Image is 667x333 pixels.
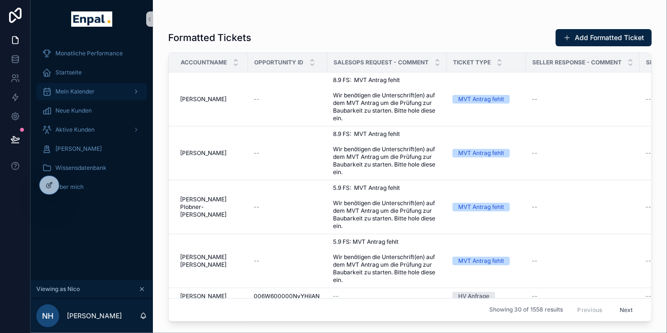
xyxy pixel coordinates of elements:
[532,203,634,211] a: --
[532,257,538,265] span: --
[55,145,102,153] span: [PERSON_NAME]
[55,183,84,191] span: Über mich
[532,203,538,211] span: --
[532,292,634,300] a: --
[532,292,538,300] span: --
[458,292,489,301] div: HV Anfrage
[489,306,563,314] span: Showing 30 of 1558 results
[532,149,538,157] span: --
[36,140,147,157] a: [PERSON_NAME]
[645,257,651,265] span: --
[613,302,640,317] button: Next
[55,88,95,95] span: Mein Kalender
[452,95,520,104] a: MVT Antrag fehlt
[36,83,147,100] a: Mein Kalender
[180,95,242,103] a: [PERSON_NAME]
[452,257,520,265] a: MVT Antrag fehlt
[42,310,54,322] span: NH
[36,121,147,138] a: Aktive Kunden
[333,59,429,66] span: SalesOps Request - Comment
[254,257,322,265] a: --
[55,69,82,76] span: Startseite
[532,149,634,157] a: --
[532,95,634,103] a: --
[453,59,491,66] span: Ticket Type
[168,31,251,44] h1: Formatted Tickets
[458,257,504,265] div: MVT Antrag fehlt
[254,292,322,300] a: 006W600000NyYHjIAN
[452,292,520,301] a: HV Anfrage
[333,76,441,122] a: 8.9 FS: MVT Antrag fehlt Wir benötigen die Unterschrift(en) auf dem MVT Antrag um die Prüfung zur...
[645,203,651,211] span: --
[333,292,441,300] a: --
[333,238,441,284] a: 5.9 FS: MVT Antrag fehlt Wir benötigen die Unterschrift(en) auf dem MVT Antrag um die Prüfung zur...
[532,257,634,265] a: --
[180,196,242,219] a: [PERSON_NAME] Plobner-[PERSON_NAME]
[67,311,122,321] p: [PERSON_NAME]
[180,292,242,300] a: [PERSON_NAME]
[458,149,504,157] div: MVT Antrag fehlt
[36,178,147,196] a: Über mich
[181,59,227,66] span: Accountname
[254,59,303,66] span: Opportunity ID
[71,11,112,27] img: App logo
[180,292,226,300] span: [PERSON_NAME]
[180,95,226,103] span: [PERSON_NAME]
[254,149,322,157] a: --
[36,64,147,81] a: Startseite
[532,95,538,103] span: --
[36,45,147,62] a: Monatliche Performance
[180,149,242,157] a: [PERSON_NAME]
[645,292,651,300] span: --
[254,149,259,157] span: --
[532,59,622,66] span: Seller Response - Comment
[452,149,520,157] a: MVT Antrag fehlt
[254,203,322,211] a: --
[333,292,339,300] span: --
[55,107,92,114] span: Neue Kunden
[645,149,651,157] span: --
[36,102,147,119] a: Neue Kunden
[333,130,441,176] a: 8.9 FS: MVT Antrag fehlt Wir benötigen die Unterschrift(en) auf dem MVT Antrag um die Prüfung zur...
[645,95,651,103] span: --
[254,292,320,300] span: 006W600000NyYHjIAN
[55,126,95,134] span: Aktive Kunden
[254,95,322,103] a: --
[458,95,504,104] div: MVT Antrag fehlt
[452,203,520,211] a: MVT Antrag fehlt
[458,203,504,211] div: MVT Antrag fehlt
[254,257,259,265] span: --
[180,149,226,157] span: [PERSON_NAME]
[36,285,80,293] span: Viewing as Nico
[254,95,259,103] span: --
[254,203,259,211] span: --
[556,29,652,46] button: Add Formatted Ticket
[55,164,107,172] span: Wissensdatenbank
[333,184,441,230] a: 5.9 FS: MVT Antrag fehlt Wir benötigen die Unterschrift(en) auf dem MVT Antrag um die Prüfung zur...
[180,253,242,269] a: [PERSON_NAME] [PERSON_NAME]
[36,159,147,177] a: Wissensdatenbank
[55,50,123,57] span: Monatliche Performance
[31,38,153,208] div: scrollable content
